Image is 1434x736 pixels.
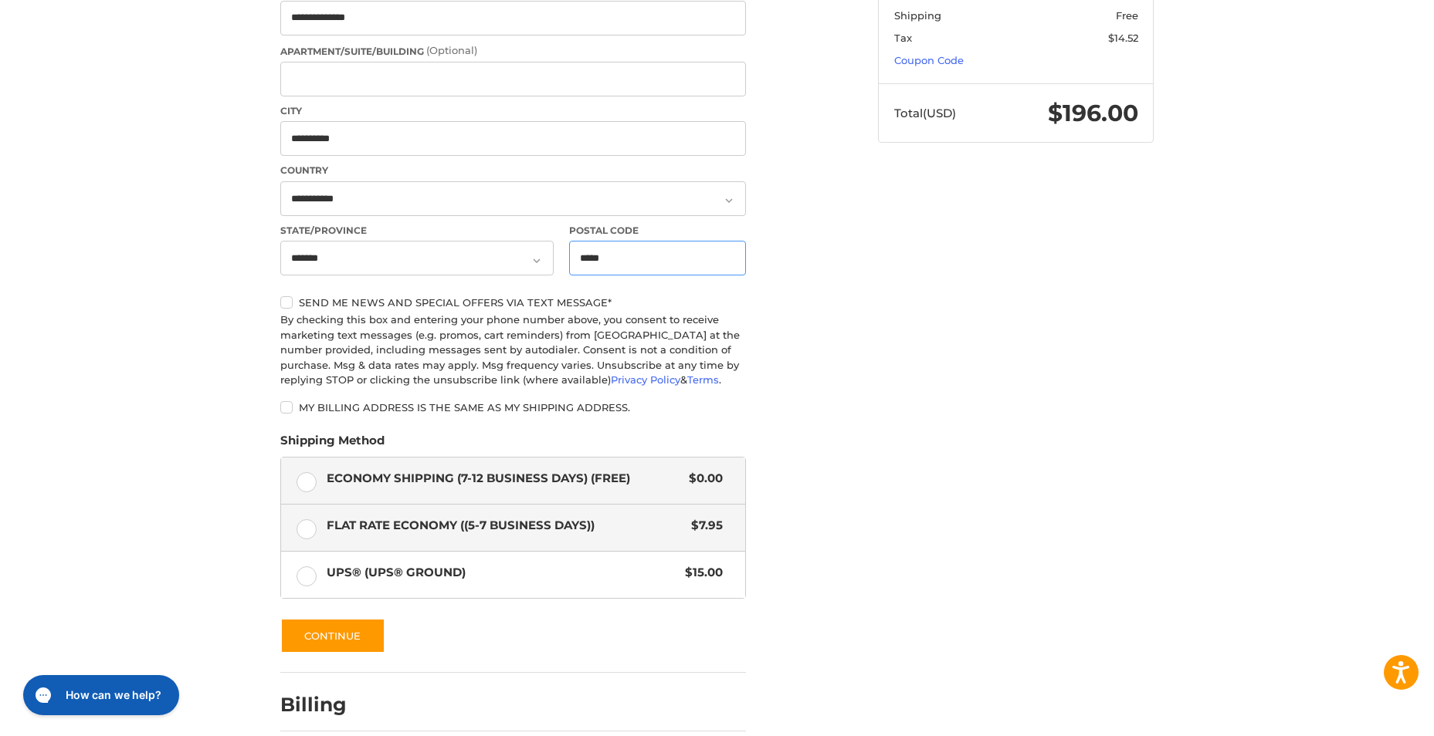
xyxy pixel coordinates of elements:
[327,470,682,488] span: Economy Shipping (7-12 Business Days) (Free)
[426,44,477,56] small: (Optional)
[280,693,371,717] h2: Billing
[894,32,912,44] span: Tax
[280,104,746,118] label: City
[1116,9,1138,22] span: Free
[687,373,719,386] a: Terms
[280,432,385,457] legend: Shipping Method
[681,470,723,488] span: $0.00
[280,296,746,309] label: Send me news and special offers via text message*
[677,564,723,582] span: $15.00
[611,373,680,386] a: Privacy Policy
[327,564,678,582] span: UPS® (UPS® Ground)
[280,618,385,653] button: Continue
[280,43,746,59] label: Apartment/Suite/Building
[894,106,956,120] span: Total (USD)
[1048,99,1138,127] span: $196.00
[280,401,746,414] label: My billing address is the same as my shipping address.
[15,670,184,721] iframe: Gorgias live chat messenger
[280,312,746,388] div: By checking this box and entering your phone number above, you consent to receive marketing text ...
[280,224,554,238] label: State/Province
[1108,32,1138,44] span: $14.52
[569,224,747,238] label: Postal Code
[894,9,941,22] span: Shipping
[327,517,684,535] span: Flat Rate Economy ((5-7 Business Days))
[280,164,746,177] label: Country
[894,54,964,66] a: Coupon Code
[683,517,723,535] span: $7.95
